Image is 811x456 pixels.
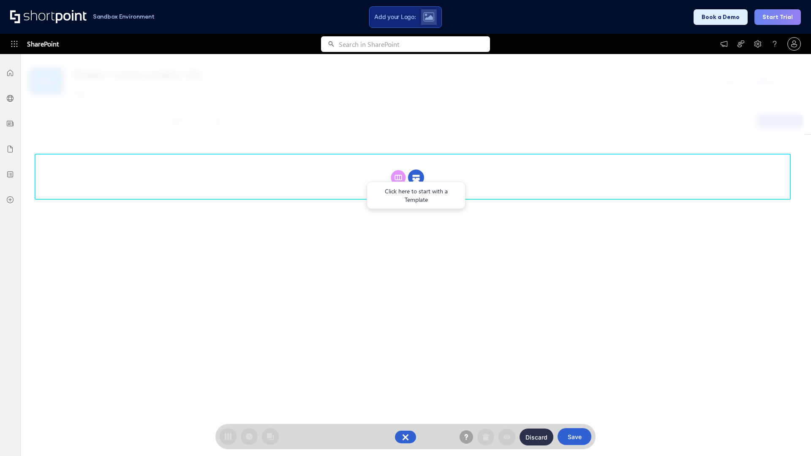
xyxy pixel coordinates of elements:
[374,13,416,21] span: Add your Logo:
[27,34,59,54] span: SharePoint
[520,429,553,445] button: Discard
[558,428,591,445] button: Save
[423,12,434,22] img: Upload logo
[659,358,811,456] iframe: Chat Widget
[93,14,155,19] h1: Sandbox Environment
[694,9,748,25] button: Book a Demo
[339,36,490,52] input: Search in SharePoint
[754,9,801,25] button: Start Trial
